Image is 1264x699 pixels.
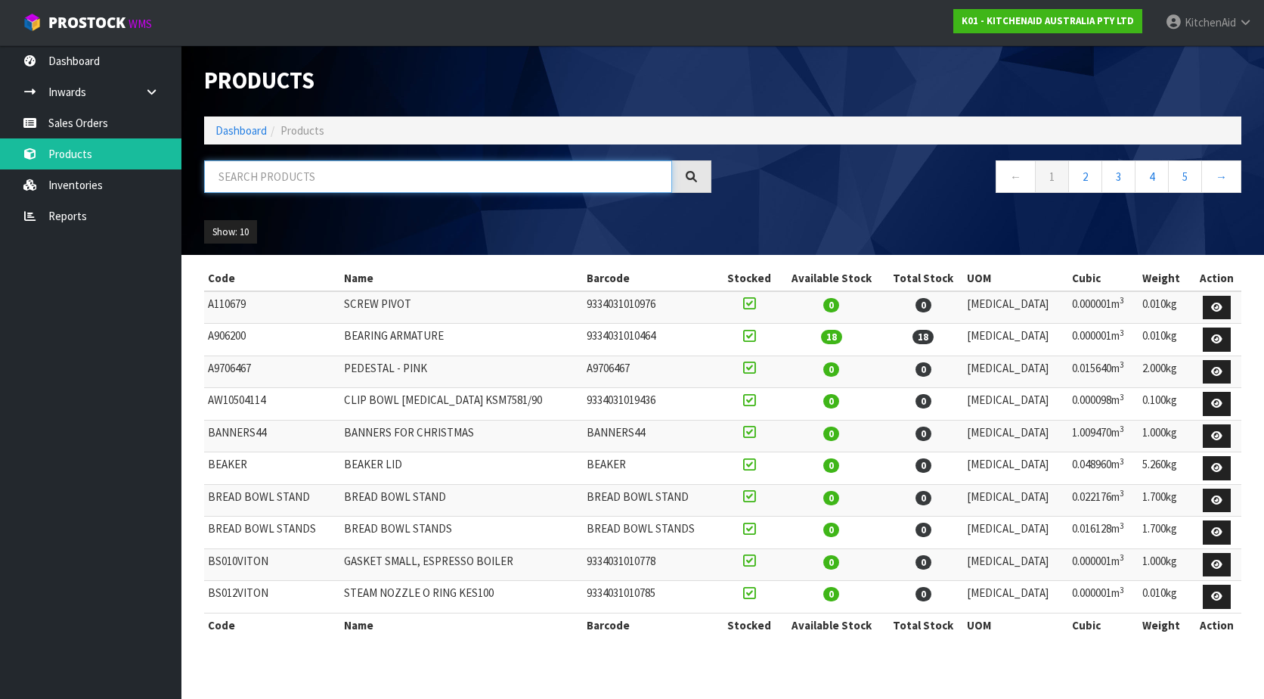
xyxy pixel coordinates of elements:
[1139,356,1192,388] td: 2.000kg
[1120,424,1124,434] sup: 3
[583,548,719,581] td: 9334031010778
[823,298,839,312] span: 0
[915,362,931,377] span: 0
[823,491,839,505] span: 0
[823,523,839,537] span: 0
[204,291,340,324] td: A110679
[204,68,711,94] h1: Products
[340,548,583,581] td: GASKET SMALL, ESPRESSO BOILER
[1139,291,1192,324] td: 0.010kg
[915,491,931,505] span: 0
[280,123,324,138] span: Products
[1101,160,1135,193] a: 3
[340,484,583,517] td: BREAD BOWL STAND
[1068,420,1139,452] td: 1.009470m
[915,298,931,312] span: 0
[996,160,1036,193] a: ←
[1068,266,1139,290] th: Cubic
[340,291,583,324] td: SCREW PIVOT
[215,123,267,138] a: Dashboard
[719,613,779,637] th: Stocked
[883,266,963,290] th: Total Stock
[1139,420,1192,452] td: 1.000kg
[1139,266,1192,290] th: Weight
[583,420,719,452] td: BANNERS44
[915,587,931,601] span: 0
[204,160,672,193] input: Search products
[823,458,839,473] span: 0
[1068,291,1139,324] td: 0.000001m
[583,517,719,549] td: BREAD BOWL STANDS
[823,587,839,601] span: 0
[734,160,1241,197] nav: Page navigation
[340,613,583,637] th: Name
[583,388,719,421] td: 9334031019436
[821,330,842,344] span: 18
[204,388,340,421] td: AW10504114
[340,266,583,290] th: Name
[963,484,1068,517] td: [MEDICAL_DATA]
[1035,160,1069,193] a: 1
[583,581,719,614] td: 9334031010785
[583,356,719,388] td: A9706467
[583,324,719,356] td: 9334031010464
[1192,266,1241,290] th: Action
[883,613,963,637] th: Total Stock
[1192,613,1241,637] th: Action
[1068,356,1139,388] td: 0.015640m
[1068,517,1139,549] td: 0.016128m
[583,452,719,485] td: BEAKER
[340,356,583,388] td: PEDESTAL - PINK
[963,420,1068,452] td: [MEDICAL_DATA]
[1120,328,1124,338] sup: 3
[340,581,583,614] td: STEAM NOZZLE O RING KES100
[1139,324,1192,356] td: 0.010kg
[1120,488,1124,499] sup: 3
[1139,388,1192,421] td: 0.100kg
[583,613,719,637] th: Barcode
[963,581,1068,614] td: [MEDICAL_DATA]
[1120,392,1124,402] sup: 3
[779,613,883,637] th: Available Stock
[823,394,839,409] span: 0
[1068,452,1139,485] td: 0.048960m
[962,14,1134,27] strong: K01 - KITCHENAID AUSTRALIA PTY LTD
[823,555,839,570] span: 0
[963,517,1068,549] td: [MEDICAL_DATA]
[1120,295,1124,306] sup: 3
[963,324,1068,356] td: [MEDICAL_DATA]
[1139,548,1192,581] td: 1.000kg
[1139,581,1192,614] td: 0.010kg
[583,291,719,324] td: 9334031010976
[1120,359,1124,370] sup: 3
[1185,15,1236,30] span: KitchenAid
[1120,456,1124,467] sup: 3
[204,220,257,244] button: Show: 10
[204,420,340,452] td: BANNERS44
[779,266,883,290] th: Available Stock
[204,452,340,485] td: BEAKER
[1120,552,1124,563] sup: 3
[1068,484,1139,517] td: 0.022176m
[915,555,931,570] span: 0
[340,324,583,356] td: BEARING ARMATURE
[340,388,583,421] td: CLIP BOWL [MEDICAL_DATA] KSM7581/90
[963,266,1068,290] th: UOM
[204,484,340,517] td: BREAD BOWL STAND
[915,394,931,409] span: 0
[204,581,340,614] td: BS012VITON
[129,17,152,31] small: WMS
[1120,520,1124,531] sup: 3
[204,613,340,637] th: Code
[963,356,1068,388] td: [MEDICAL_DATA]
[1139,484,1192,517] td: 1.700kg
[963,613,1068,637] th: UOM
[1135,160,1169,193] a: 4
[719,266,779,290] th: Stocked
[1139,613,1192,637] th: Weight
[1068,160,1102,193] a: 2
[1068,324,1139,356] td: 0.000001m
[915,427,931,441] span: 0
[915,458,931,473] span: 0
[1068,581,1139,614] td: 0.000001m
